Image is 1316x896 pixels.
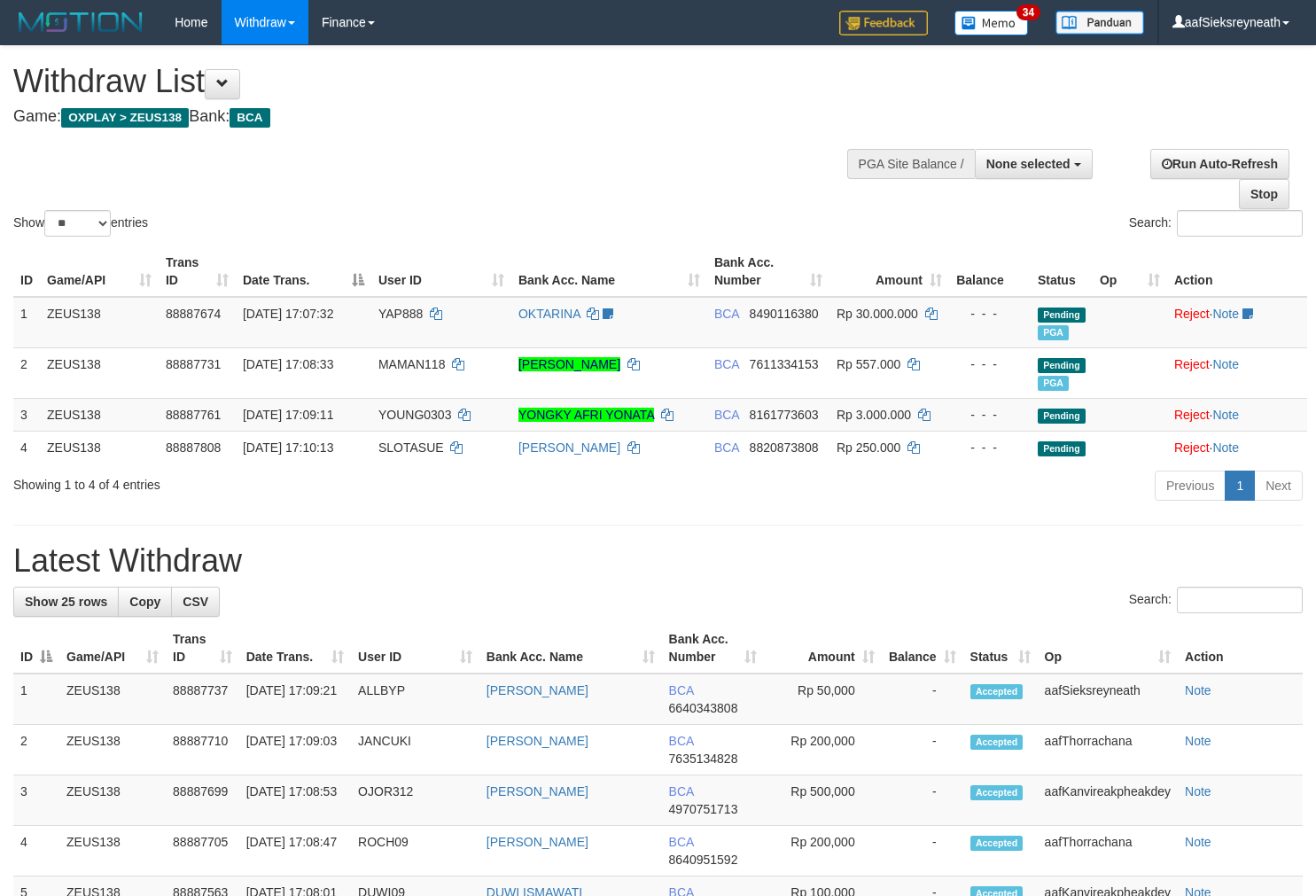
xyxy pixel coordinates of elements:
span: Rp 557.000 [837,357,900,371]
th: Trans ID: activate to sort column ascending [159,246,236,297]
span: 34 [1016,4,1040,20]
th: Bank Acc. Number: activate to sort column ascending [662,623,764,674]
th: Date Trans.: activate to sort column descending [236,246,371,297]
span: Marked by aafmaleo [1038,325,1069,340]
span: 88887761 [166,408,221,422]
td: aafKanvireakpheakdey [1038,775,1178,826]
td: ZEUS138 [40,398,159,431]
td: 3 [13,775,59,826]
td: 4 [13,431,40,464]
a: [PERSON_NAME] [487,784,588,799]
span: BCA [714,307,739,321]
span: Pending [1038,441,1086,456]
span: 88887674 [166,307,221,321]
span: BCA [669,835,694,849]
button: None selected [975,149,1093,179]
span: MAMAN118 [378,357,445,371]
td: - [882,725,963,775]
div: Showing 1 to 4 of 4 entries [13,469,535,494]
span: [DATE] 17:10:13 [243,440,333,455]
span: Show 25 rows [25,595,107,609]
img: panduan.png [1055,11,1144,35]
th: Bank Acc. Name: activate to sort column ascending [511,246,707,297]
span: SLOTASUE [378,440,444,455]
div: - - - [956,355,1024,373]
span: [DATE] 17:09:11 [243,408,333,422]
td: OJOR312 [351,775,479,826]
th: Trans ID: activate to sort column ascending [166,623,239,674]
td: Rp 500,000 [764,775,882,826]
a: CSV [171,587,220,617]
th: Status [1031,246,1093,297]
h1: Withdraw List [13,64,860,99]
span: Accepted [970,684,1024,699]
a: Reject [1174,307,1210,321]
a: Note [1212,307,1239,321]
td: aafSieksreyneath [1038,674,1178,725]
th: Amount: activate to sort column ascending [829,246,949,297]
a: [PERSON_NAME] [518,357,620,371]
td: Rp 50,000 [764,674,882,725]
label: Search: [1129,587,1303,613]
a: Next [1254,471,1303,501]
td: [DATE] 17:09:21 [239,674,351,725]
a: Stop [1239,179,1289,209]
td: ZEUS138 [40,347,159,398]
th: Bank Acc. Number: activate to sort column ascending [707,246,829,297]
span: None selected [986,157,1071,171]
td: - [882,775,963,826]
td: 88887705 [166,826,239,877]
span: Accepted [970,785,1024,800]
th: Op: activate to sort column ascending [1038,623,1178,674]
td: 1 [13,674,59,725]
h1: Latest Withdraw [13,543,1303,579]
th: Bank Acc. Name: activate to sort column ascending [479,623,662,674]
td: ALLBYP [351,674,479,725]
td: ROCH09 [351,826,479,877]
img: MOTION_logo.png [13,9,148,35]
span: Copy 8490116380 to clipboard [750,307,819,321]
td: 88887699 [166,775,239,826]
a: Reject [1174,408,1210,422]
a: Reject [1174,440,1210,455]
td: ZEUS138 [59,775,166,826]
span: Copy 8820873808 to clipboard [750,440,819,455]
a: [PERSON_NAME] [518,440,620,455]
th: Balance: activate to sort column ascending [882,623,963,674]
a: [PERSON_NAME] [487,835,588,849]
input: Search: [1177,587,1303,613]
th: ID: activate to sort column descending [13,623,59,674]
span: BCA [230,108,269,128]
span: BCA [714,408,739,422]
td: 2 [13,725,59,775]
a: 1 [1225,471,1255,501]
label: Search: [1129,210,1303,237]
span: [DATE] 17:08:33 [243,357,333,371]
span: Copy 8161773603 to clipboard [750,408,819,422]
span: Copy 4970751713 to clipboard [669,802,738,816]
div: - - - [956,406,1024,424]
div: - - - [956,439,1024,456]
a: Note [1185,835,1211,849]
h4: Game: Bank: [13,108,860,126]
a: Note [1212,357,1239,371]
td: 4 [13,826,59,877]
td: 1 [13,297,40,348]
td: Rp 200,000 [764,725,882,775]
span: 88887731 [166,357,221,371]
span: Copy 6640343808 to clipboard [669,701,738,715]
a: Note [1185,734,1211,748]
span: BCA [669,683,694,697]
a: YONGKY AFRI YONATA [518,408,654,422]
span: OXPLAY > ZEUS138 [61,108,189,128]
span: BCA [714,440,739,455]
a: [PERSON_NAME] [487,734,588,748]
img: Button%20Memo.svg [954,11,1029,35]
a: Note [1212,408,1239,422]
span: Marked by aafnoeunsreypich [1038,376,1069,391]
th: Action [1167,246,1307,297]
a: Note [1185,683,1211,697]
th: Game/API: activate to sort column ascending [59,623,166,674]
select: Showentries [44,210,111,237]
div: PGA Site Balance / [847,149,975,179]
